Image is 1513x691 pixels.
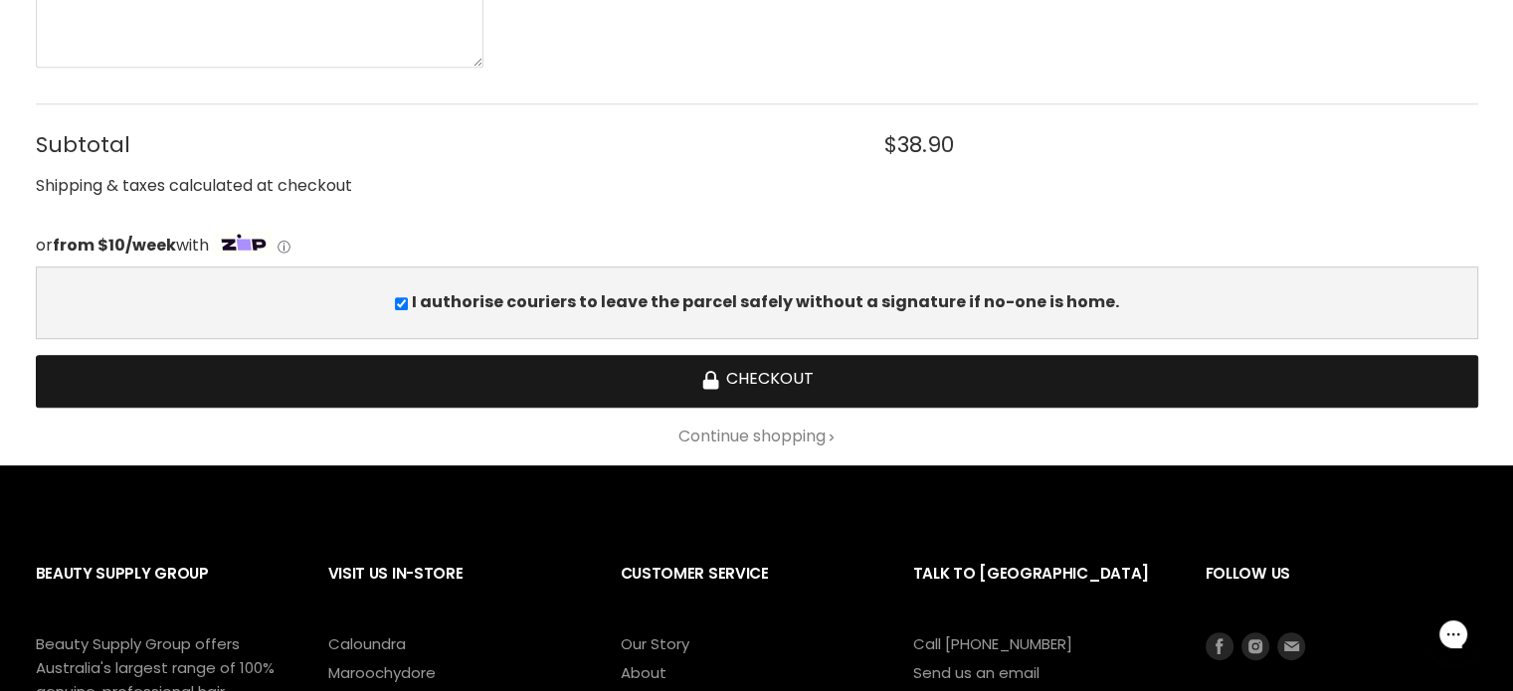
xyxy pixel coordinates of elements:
[883,132,953,157] span: $38.90
[621,549,873,631] h2: Customer Service
[36,174,1478,199] div: Shipping & taxes calculated at checkout
[53,234,176,257] strong: from $10/week
[213,230,275,258] img: Zip Logo
[1206,549,1478,631] h2: Follow us
[36,355,1478,408] button: Checkout
[328,549,581,631] h2: Visit Us In-Store
[328,633,406,654] a: Caloundra
[913,662,1040,683] a: Send us an email
[412,290,1119,313] b: I authorise couriers to leave the parcel safely without a signature if no-one is home.
[621,662,666,683] a: About
[621,633,689,654] a: Our Story
[36,132,842,157] span: Subtotal
[36,234,209,257] span: or with
[913,549,1166,631] h2: Talk to [GEOGRAPHIC_DATA]
[36,428,1478,445] a: Continue shopping
[1414,598,1493,671] iframe: Gorgias live chat messenger
[913,633,1072,654] a: Call [PHONE_NUMBER]
[36,549,288,631] h2: Beauty Supply Group
[328,662,436,683] a: Maroochydore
